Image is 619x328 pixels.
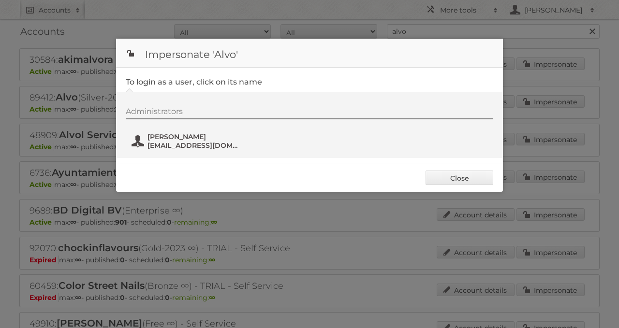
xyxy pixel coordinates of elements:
[126,77,262,86] legend: To login as a user, click on its name
[126,107,493,119] div: Administrators
[147,132,241,141] span: [PERSON_NAME]
[116,39,503,68] h1: Impersonate 'Alvo'
[426,171,493,185] a: Close
[147,141,241,150] span: [EMAIL_ADDRESS][DOMAIN_NAME]
[131,131,244,151] button: [PERSON_NAME] [EMAIL_ADDRESS][DOMAIN_NAME]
